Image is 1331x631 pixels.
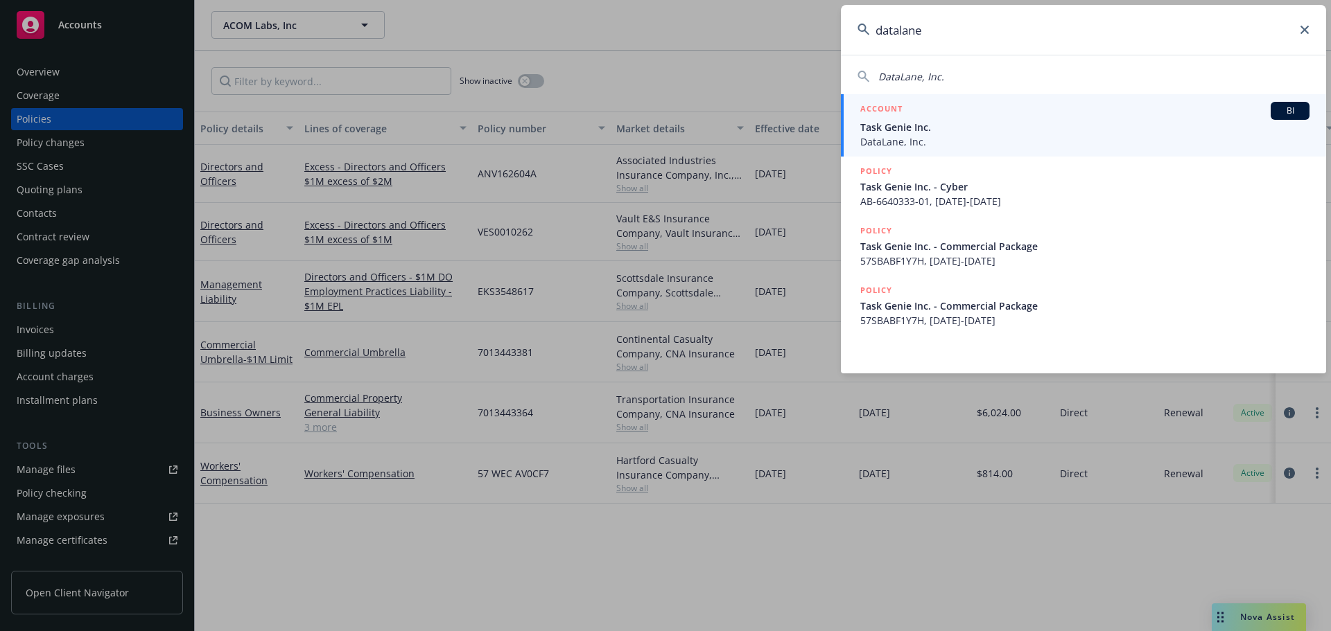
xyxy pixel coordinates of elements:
h5: POLICY [860,283,892,297]
span: DataLane, Inc. [878,70,944,83]
a: POLICYTask Genie Inc. - Commercial Package57SBABF1Y7H, [DATE]-[DATE] [841,276,1326,335]
span: Task Genie Inc. [860,120,1310,134]
h5: POLICY [860,164,892,178]
h5: ACCOUNT [860,102,903,118]
a: ACCOUNTBITask Genie Inc.DataLane, Inc. [841,94,1326,157]
span: Task Genie Inc. - Commercial Package [860,299,1310,313]
span: 57SBABF1Y7H, [DATE]-[DATE] [860,313,1310,328]
span: 57SBABF1Y7H, [DATE]-[DATE] [860,254,1310,268]
span: Task Genie Inc. - Cyber [860,179,1310,194]
a: POLICYTask Genie Inc. - Commercial Package57SBABF1Y7H, [DATE]-[DATE] [841,216,1326,276]
span: DataLane, Inc. [860,134,1310,149]
h5: POLICY [860,224,892,238]
a: POLICYTask Genie Inc. - CyberAB-6640333-01, [DATE]-[DATE] [841,157,1326,216]
span: AB-6640333-01, [DATE]-[DATE] [860,194,1310,208]
span: Task Genie Inc. - Commercial Package [860,239,1310,254]
input: Search... [841,5,1326,55]
span: BI [1276,105,1304,117]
